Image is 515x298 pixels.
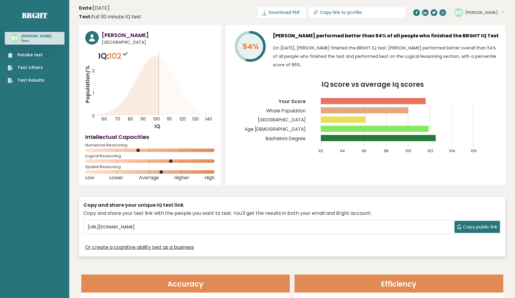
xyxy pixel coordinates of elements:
[273,44,499,69] p: On [DATE], [PERSON_NAME] finished the BRGHT IQ test. [PERSON_NAME] performed better overall than ...
[79,5,93,11] b: Date:
[318,149,323,154] tspan: 92
[109,50,129,61] span: 102
[85,244,194,251] a: Or create a cognitive ability test as a business
[454,221,500,233] button: Copy public link
[22,11,47,20] a: Brght
[79,13,141,20] div: Full 30 minute IQ test
[115,116,120,122] tspan: 70
[192,116,199,122] tspan: 130
[154,122,160,130] tspan: IQ
[109,177,123,179] span: Lower
[204,177,215,179] span: High
[92,113,95,119] tspan: 0
[266,135,306,142] tspan: Bachelors Degree
[471,149,477,154] tspan: 106
[140,116,146,122] tspan: 90
[406,149,412,154] tspan: 100
[321,80,424,89] tspan: IQ score vs average Iq scores
[81,274,290,293] header: Accuracy
[8,64,44,71] a: Test others
[79,13,92,20] b: Test:
[83,202,501,209] div: Copy and share your unique IQ test link
[465,10,504,16] button: [PERSON_NAME]
[101,116,107,122] tspan: 60
[93,90,94,96] tspan: 1
[79,5,109,12] time: [DATE]
[84,65,91,103] tspan: Population/%
[85,133,215,141] h4: Intellectual Capacities
[128,116,133,122] tspan: 80
[154,116,160,122] tspan: 100
[463,224,497,231] span: Copy public link
[362,149,367,154] tspan: 96
[8,77,44,83] a: Test Results
[21,34,52,39] h3: [PERSON_NAME]
[167,116,172,122] tspan: 110
[21,39,52,43] p: None
[83,210,501,217] div: Copy and share your test link with the people you want to test. You'll get the results in both yo...
[267,108,306,114] tspan: Whole Population
[258,117,306,123] tspan: [GEOGRAPHIC_DATA]
[11,35,18,42] text: DT
[8,52,44,58] a: Retake test
[242,41,259,52] tspan: 54%
[245,126,306,132] tspan: Age [DEMOGRAPHIC_DATA]
[427,149,433,154] tspan: 102
[179,116,186,122] tspan: 120
[295,274,503,293] header: Efficiency
[258,7,306,18] a: Download PDF
[85,177,94,179] span: Low
[174,177,189,179] span: Higher
[455,9,462,16] text: DT
[340,149,345,154] tspan: 94
[449,149,455,154] tspan: 104
[92,68,95,74] tspan: 2
[205,116,212,122] tspan: 140
[102,31,215,39] h3: [PERSON_NAME]
[85,166,215,168] span: Spatial Reasoning
[279,98,306,105] tspan: Your Score
[269,9,300,16] span: Download PDF
[273,31,499,41] h3: [PERSON_NAME] performed better than 54% of all people who finished the BRGHT IQ Test
[85,144,215,146] span: Numerical Reasoning
[85,155,215,157] span: Logical Reasoning
[102,39,215,45] span: [GEOGRAPHIC_DATA]
[98,50,129,62] p: IQ:
[139,177,159,179] span: Average
[384,149,389,154] tspan: 98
